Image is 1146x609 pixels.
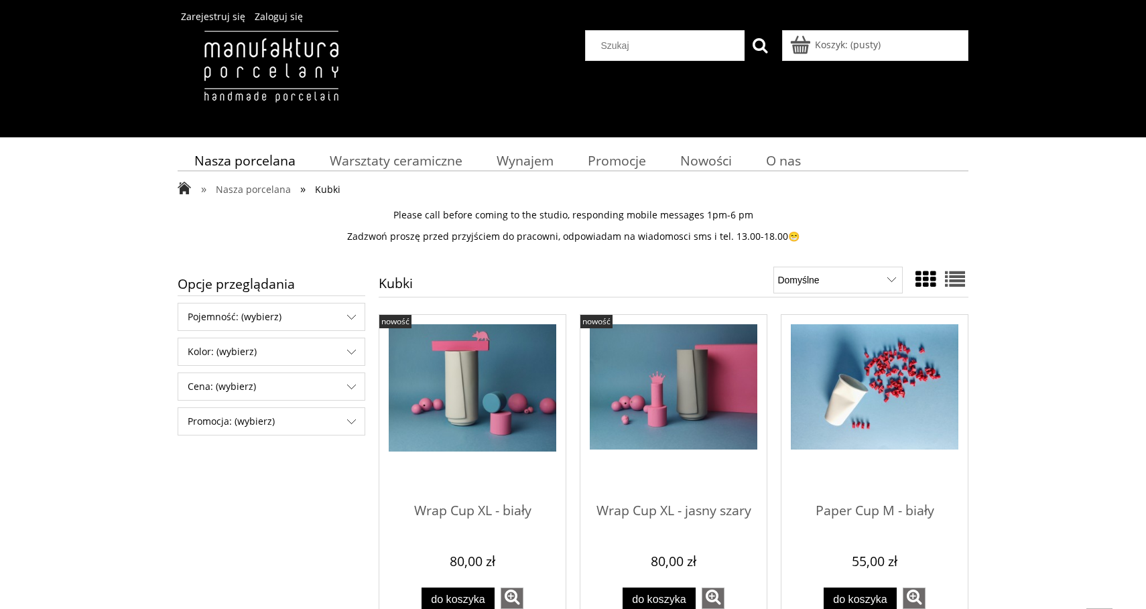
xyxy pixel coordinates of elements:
span: Wrap Cup XL - biały [389,492,556,532]
span: O nas [766,151,801,170]
div: Filtruj [178,303,365,331]
a: zobacz więcej [903,588,926,609]
span: Kolor: (wybierz) [178,338,365,365]
span: Nasza porcelana [216,183,291,196]
span: » [201,181,206,196]
a: Przejdź do produktu Paper Cup M - biały [791,324,958,492]
a: Warsztaty ceramiczne [313,147,480,174]
div: Filtruj [178,373,365,401]
a: Nasza porcelana [178,147,313,174]
a: O nas [749,147,818,174]
em: 55,00 zł [852,552,897,570]
span: Cena: (wybierz) [178,373,365,400]
span: Kubki [315,183,340,196]
span: nowość [582,316,611,327]
span: Wynajem [497,151,554,170]
span: Paper Cup M - biały [791,492,958,532]
img: Paper Cup M - biały [791,324,958,450]
a: Widok ze zdjęciem [915,265,936,293]
img: Wrap Cup XL - biały [389,324,556,452]
span: Wrap Cup XL - jasny szary [590,492,757,532]
span: Do koszyka [632,593,686,605]
a: Wrap Cup XL - jasny szary [590,492,757,545]
button: Szukaj [745,30,775,61]
a: Promocje [571,147,663,174]
input: Szukaj w sklepie [591,31,745,60]
span: Warsztaty ceramiczne [330,151,462,170]
b: (pusty) [850,38,881,51]
span: Do koszyka [431,593,485,605]
a: » Nasza porcelana [201,183,291,196]
h1: Kubki [379,277,413,297]
span: Do koszyka [833,593,887,605]
img: Wrap Cup XL - jasny szary [590,324,757,450]
span: Pojemność: (wybierz) [178,303,365,330]
span: nowość [381,316,409,327]
span: Koszyk: [815,38,848,51]
a: Paper Cup M - biały [791,492,958,545]
span: » [300,181,306,196]
div: Filtruj [178,338,365,366]
a: Nowości [663,147,749,174]
a: Widok pełny [945,265,965,293]
span: Opcje przeglądania [178,272,365,295]
a: Wynajem [480,147,571,174]
div: Filtruj [178,407,365,435]
a: Zarejestruj się [181,10,245,23]
em: 80,00 zł [651,552,696,570]
a: Przejdź do produktu Wrap Cup XL - jasny szary [590,324,757,492]
img: Manufaktura Porcelany [178,30,365,131]
a: Wrap Cup XL - biały [389,492,556,545]
a: zobacz więcej [702,588,724,609]
a: Zaloguj się [255,10,303,23]
p: Zadzwoń proszę przed przyjściem do pracowni, odpowiadam na wiadomosci sms i tel. 13.00-18.00😁 [178,230,968,243]
span: Promocja: (wybierz) [178,408,365,435]
a: zobacz więcej [501,588,523,609]
a: Przejdź do produktu Wrap Cup XL - biały [389,324,556,492]
select: Sortuj wg [773,267,903,293]
a: Produkty w koszyku 0. Przejdź do koszyka [792,38,881,51]
span: Nowości [680,151,732,170]
p: Please call before coming to the studio, responding mobile messages 1pm-6 pm [178,209,968,221]
span: Promocje [588,151,646,170]
span: Nasza porcelana [194,151,296,170]
em: 80,00 zł [450,552,495,570]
